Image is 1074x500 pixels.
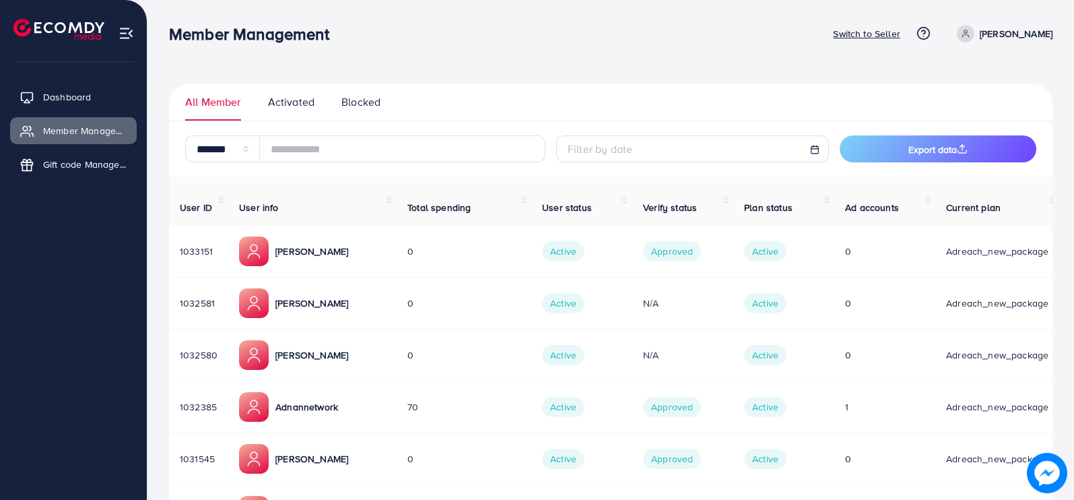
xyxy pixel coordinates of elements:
[43,124,127,137] span: Member Management
[542,345,584,365] span: Active
[980,26,1052,42] p: [PERSON_NAME]
[10,117,137,144] a: Member Management
[169,24,340,44] h3: Member Management
[43,90,91,104] span: Dashboard
[239,392,269,422] img: ic-member-manager.00abd3e0.svg
[180,296,215,310] span: 1032581
[744,201,793,214] span: Plan status
[407,452,413,466] span: 0
[119,26,134,41] img: menu
[946,400,1048,414] span: adreach_new_package
[180,245,213,258] span: 1033151
[268,94,314,110] span: Activated
[239,340,269,370] img: ic-member-manager.00abd3e0.svg
[946,245,1048,258] span: adreach_new_package
[239,444,269,474] img: ic-member-manager.00abd3e0.svg
[180,452,215,466] span: 1031545
[542,449,584,469] span: Active
[845,348,851,362] span: 0
[180,348,217,362] span: 1032580
[568,142,632,156] span: Filter by date
[180,400,217,414] span: 1032385
[239,288,269,318] img: ic-member-manager.00abd3e0.svg
[643,397,701,417] span: Approved
[833,26,900,42] p: Switch to Seller
[946,201,1001,214] span: Current plan
[542,241,584,261] span: Active
[10,84,137,111] a: Dashboard
[13,19,104,40] img: logo
[239,201,278,214] span: User info
[275,347,348,363] p: [PERSON_NAME]
[1027,453,1067,493] img: image
[275,243,348,259] p: [PERSON_NAME]
[744,241,786,261] span: Active
[407,201,471,214] span: Total spending
[43,158,127,171] span: Gift code Management
[275,295,348,311] p: [PERSON_NAME]
[951,25,1052,42] a: [PERSON_NAME]
[744,449,786,469] span: Active
[643,348,659,362] span: N/A
[643,241,701,261] span: Approved
[946,296,1048,310] span: adreach_new_package
[946,348,1048,362] span: adreach_new_package
[908,143,968,156] span: Export data
[643,449,701,469] span: Approved
[643,201,697,214] span: Verify status
[239,237,269,266] img: ic-member-manager.00abd3e0.svg
[840,135,1036,162] button: Export data
[744,397,786,417] span: Active
[845,201,899,214] span: Ad accounts
[542,397,584,417] span: Active
[185,94,241,110] span: All Member
[946,452,1048,466] span: adreach_new_package
[643,296,659,310] span: N/A
[407,296,413,310] span: 0
[542,293,584,313] span: Active
[845,245,851,258] span: 0
[341,94,380,110] span: Blocked
[407,245,413,258] span: 0
[10,151,137,178] a: Gift code Management
[542,201,592,214] span: User status
[180,201,212,214] span: User ID
[744,345,786,365] span: Active
[407,400,418,414] span: 70
[275,451,348,467] p: [PERSON_NAME]
[845,296,851,310] span: 0
[845,452,851,466] span: 0
[407,348,413,362] span: 0
[275,399,338,415] p: Adnannetwork
[744,293,786,313] span: Active
[845,400,848,414] span: 1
